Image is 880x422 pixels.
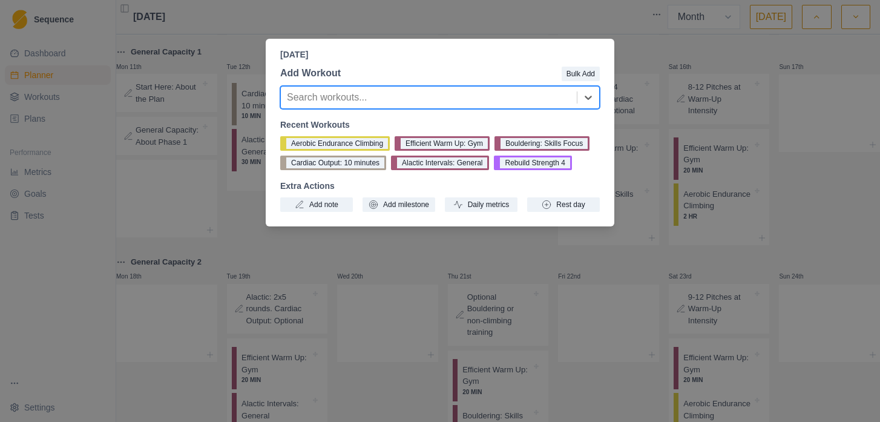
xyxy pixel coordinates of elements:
[280,136,390,151] button: Aerobic Endurance Climbing
[280,197,353,212] button: Add note
[527,197,600,212] button: Rest day
[445,197,517,212] button: Daily metrics
[280,119,600,131] p: Recent Workouts
[395,136,490,151] button: Efficient Warm Up: Gym
[280,180,600,193] p: Extra Actions
[494,136,589,151] button: Bouldering: Skills Focus
[280,156,386,170] button: Cardiac Output: 10 minutes
[363,197,435,212] button: Add milestone
[494,156,571,170] button: Rebuild Strength 4
[280,66,341,81] p: Add Workout
[391,156,489,170] button: Alactic Intervals: General
[280,48,600,61] p: [DATE]
[562,67,600,81] button: Bulk Add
